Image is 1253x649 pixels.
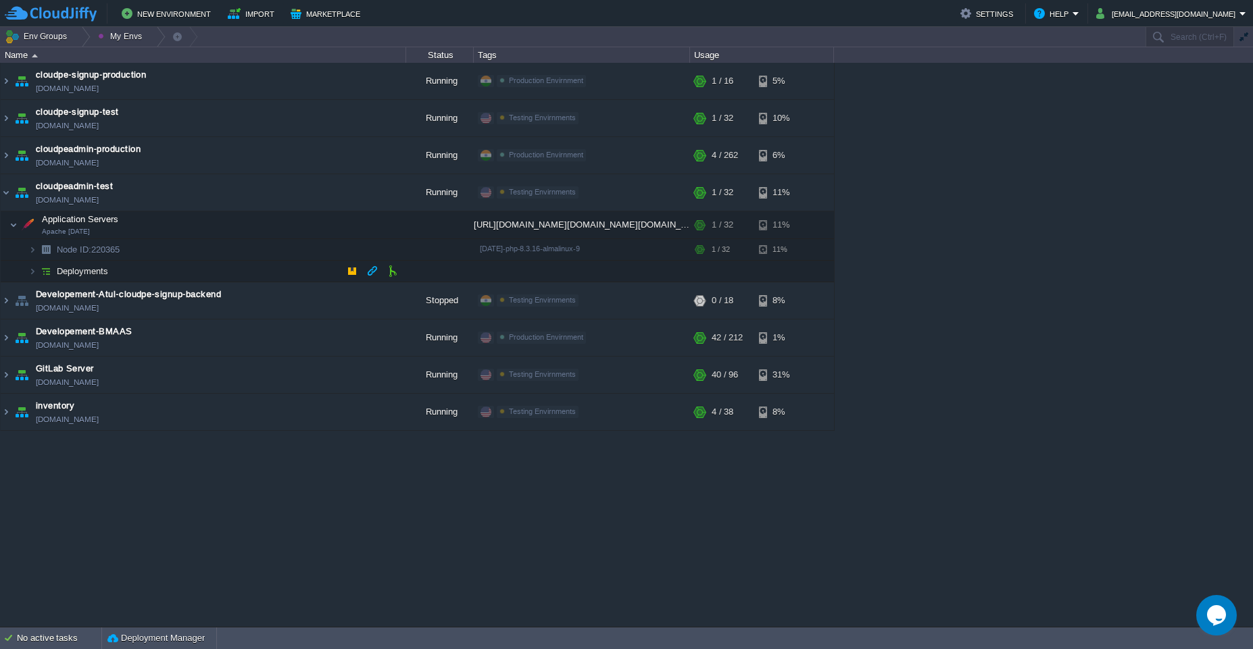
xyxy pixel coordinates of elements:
div: 1 / 32 [712,174,733,211]
span: Testing Envirnments [509,370,576,378]
div: 40 / 96 [712,357,738,393]
div: Tags [474,47,689,63]
button: Help [1034,5,1073,22]
span: Testing Envirnments [509,296,576,304]
a: [DOMAIN_NAME] [36,338,99,352]
div: 42 / 212 [712,319,743,356]
a: [DOMAIN_NAME] [36,156,99,170]
div: Running [406,100,474,136]
a: [DOMAIN_NAME] [36,413,99,426]
img: AMDAwAAAACH5BAEAAAAALAAAAAABAAEAAAICRAEAOw== [12,137,31,174]
a: Application ServersApache [DATE] [41,214,120,224]
a: [DOMAIN_NAME] [36,119,99,132]
div: Name [1,47,406,63]
a: Node ID:220365 [55,244,122,255]
img: AMDAwAAAACH5BAEAAAAALAAAAAABAAEAAAICRAEAOw== [12,282,31,319]
div: 4 / 38 [712,394,733,430]
img: AMDAwAAAACH5BAEAAAAALAAAAAABAAEAAAICRAEAOw== [1,282,11,319]
div: 11% [759,174,803,211]
button: Env Groups [5,27,72,46]
img: AMDAwAAAACH5BAEAAAAALAAAAAABAAEAAAICRAEAOw== [1,174,11,211]
span: Production Envirnment [509,333,583,341]
img: AMDAwAAAACH5BAEAAAAALAAAAAABAAEAAAICRAEAOw== [28,261,36,282]
button: Deployment Manager [107,631,205,645]
div: 10% [759,100,803,136]
img: AMDAwAAAACH5BAEAAAAALAAAAAABAAEAAAICRAEAOw== [12,100,31,136]
div: No active tasks [17,627,101,649]
div: 31% [759,357,803,393]
button: Marketplace [291,5,364,22]
a: Developement-Atul-cloudpe-signup-backend [36,288,221,301]
img: AMDAwAAAACH5BAEAAAAALAAAAAABAAEAAAICRAEAOw== [12,357,31,393]
div: 5% [759,63,803,99]
span: [DATE]-php-8.3.16-almalinux-9 [480,244,580,253]
a: [DOMAIN_NAME] [36,82,99,95]
div: Running [406,174,474,211]
span: Production Envirnment [509,76,583,84]
a: [DOMAIN_NAME] [36,193,99,207]
div: 1 / 32 [712,239,730,260]
a: inventory [36,399,74,413]
img: AMDAwAAAACH5BAEAAAAALAAAAAABAAEAAAICRAEAOw== [1,394,11,430]
img: AMDAwAAAACH5BAEAAAAALAAAAAABAAEAAAICRAEAOw== [12,319,31,356]
span: Application Servers [41,213,120,225]
div: Running [406,63,474,99]
img: AMDAwAAAACH5BAEAAAAALAAAAAABAAEAAAICRAEAOw== [36,239,55,260]
iframe: chat widget [1196,595,1239,635]
img: AMDAwAAAACH5BAEAAAAALAAAAAABAAEAAAICRAEAOw== [12,63,31,99]
div: 1 / 32 [712,211,733,238]
div: 0 / 18 [712,282,733,319]
span: 220365 [55,244,122,255]
div: 1 / 16 [712,63,733,99]
img: CloudJiffy [5,5,97,22]
div: Running [406,137,474,174]
img: AMDAwAAAACH5BAEAAAAALAAAAAABAAEAAAICRAEAOw== [1,137,11,174]
a: cloudpe-signup-test [36,105,119,119]
div: Running [406,319,474,356]
button: [EMAIL_ADDRESS][DOMAIN_NAME] [1096,5,1239,22]
div: 6% [759,137,803,174]
div: [URL][DOMAIN_NAME][DOMAIN_NAME][DOMAIN_NAME] [474,211,690,238]
button: New Environment [122,5,215,22]
img: AMDAwAAAACH5BAEAAAAALAAAAAABAAEAAAICRAEAOw== [1,100,11,136]
img: AMDAwAAAACH5BAEAAAAALAAAAAABAAEAAAICRAEAOw== [18,211,37,238]
a: GitLab Server [36,362,94,375]
div: Running [406,394,474,430]
a: Developement-BMAAS [36,325,132,338]
div: Running [406,357,474,393]
div: 4 / 262 [712,137,738,174]
div: 8% [759,282,803,319]
div: Usage [691,47,833,63]
img: AMDAwAAAACH5BAEAAAAALAAAAAABAAEAAAICRAEAOw== [36,261,55,282]
span: Testing Envirnments [509,188,576,196]
span: Testing Envirnments [509,113,576,122]
div: 11% [759,211,803,238]
img: AMDAwAAAACH5BAEAAAAALAAAAAABAAEAAAICRAEAOw== [1,357,11,393]
a: [DOMAIN_NAME] [36,375,99,389]
div: 11% [759,239,803,260]
img: AMDAwAAAACH5BAEAAAAALAAAAAABAAEAAAICRAEAOw== [12,174,31,211]
img: AMDAwAAAACH5BAEAAAAALAAAAAABAAEAAAICRAEAOw== [9,211,18,238]
img: AMDAwAAAACH5BAEAAAAALAAAAAABAAEAAAICRAEAOw== [1,63,11,99]
button: My Envs [98,27,146,46]
span: Testing Envirnments [509,407,576,415]
a: Deployments [55,265,110,277]
div: 8% [759,394,803,430]
img: AMDAwAAAACH5BAEAAAAALAAAAAABAAEAAAICRAEAOw== [1,319,11,356]
span: Apache [DATE] [42,228,90,236]
button: Settings [960,5,1017,22]
div: Status [407,47,473,63]
a: [DOMAIN_NAME] [36,301,99,315]
span: Node ID: [57,244,91,255]
div: 1 / 32 [712,100,733,136]
a: cloudpe-signup-production [36,68,146,82]
img: AMDAwAAAACH5BAEAAAAALAAAAAABAAEAAAICRAEAOw== [12,394,31,430]
span: Production Envirnment [509,151,583,159]
button: Import [228,5,278,22]
span: cloudpeadmin-production [36,142,141,156]
div: Stopped [406,282,474,319]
